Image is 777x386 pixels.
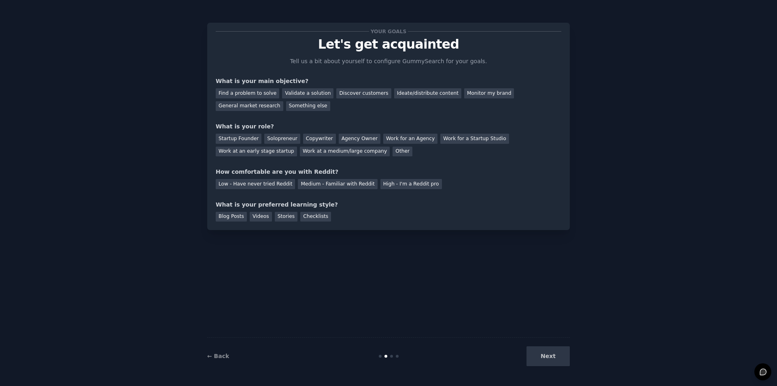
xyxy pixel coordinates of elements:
[383,134,437,144] div: Work for an Agency
[282,88,333,98] div: Validate a solution
[216,37,561,51] p: Let's get acquainted
[216,212,247,222] div: Blog Posts
[216,77,561,85] div: What is your main objective?
[298,179,377,189] div: Medium - Familiar with Reddit
[380,179,442,189] div: High - I'm a Reddit pro
[336,88,391,98] div: Discover customers
[287,57,490,66] p: Tell us a bit about yourself to configure GummySearch for your goals.
[300,147,390,157] div: Work at a medium/large company
[216,200,561,209] div: What is your preferred learning style?
[300,212,331,222] div: Checklists
[216,147,297,157] div: Work at an early stage startup
[216,168,561,176] div: How comfortable are you with Reddit?
[216,122,561,131] div: What is your role?
[207,353,229,359] a: ← Back
[369,27,408,36] span: Your goals
[394,88,461,98] div: Ideate/distribute content
[264,134,300,144] div: Solopreneur
[286,101,330,111] div: Something else
[303,134,336,144] div: Copywriter
[216,88,279,98] div: Find a problem to solve
[216,101,283,111] div: General market research
[440,134,509,144] div: Work for a Startup Studio
[275,212,297,222] div: Stories
[216,179,295,189] div: Low - Have never tried Reddit
[339,134,380,144] div: Agency Owner
[250,212,272,222] div: Videos
[464,88,514,98] div: Monitor my brand
[216,134,261,144] div: Startup Founder
[393,147,412,157] div: Other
